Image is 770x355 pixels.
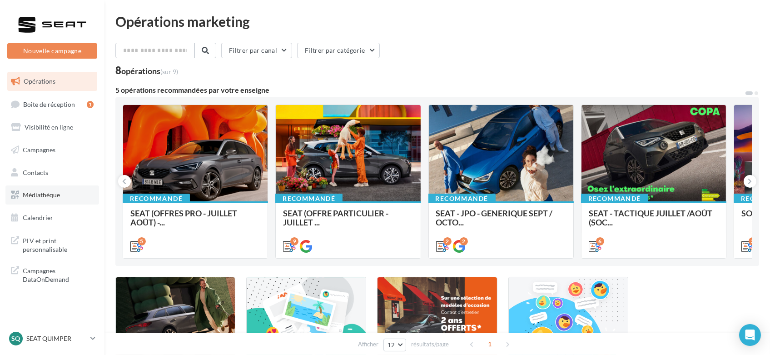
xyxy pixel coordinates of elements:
span: Opérations [24,77,55,85]
div: Recommandé [123,194,190,204]
span: Calendrier [23,214,53,221]
span: SEAT - JPO - GENERIQUE SEPT / OCTO... [436,208,553,227]
a: PLV et print personnalisable [5,231,99,258]
span: SEAT (OFFRES PRO - JUILLET AOÛT) -... [130,208,237,227]
div: Open Intercom Messenger [739,324,761,346]
div: Opérations marketing [115,15,759,28]
div: 5 opérations recommandées par votre enseigne [115,86,745,94]
div: opérations [121,67,178,75]
span: SEAT - TACTIQUE JUILLET /AOÛT (SOC... [589,208,712,227]
button: Nouvelle campagne [7,43,97,59]
a: SQ SEAT QUIMPER [7,330,97,347]
div: 2 [443,237,452,245]
a: Contacts [5,163,99,182]
span: (sur 9) [160,68,178,75]
a: Visibilité en ligne [5,118,99,137]
div: 6 [596,237,604,245]
span: 12 [387,341,395,349]
div: 5 [138,237,146,245]
div: Recommandé [428,194,496,204]
a: Médiathèque [5,185,99,205]
span: résultats/page [411,340,449,349]
a: Boîte de réception1 [5,95,99,114]
span: Campagnes [23,146,55,154]
span: SQ [12,334,20,343]
div: 8 [115,65,178,75]
div: 1 [87,101,94,108]
a: Opérations [5,72,99,91]
span: 1 [482,337,497,351]
span: Campagnes DataOnDemand [23,265,94,284]
a: Calendrier [5,208,99,227]
span: PLV et print personnalisable [23,235,94,254]
span: SEAT (OFFRE PARTICULIER - JUILLET ... [283,208,388,227]
div: 9 [290,237,298,245]
button: Filtrer par canal [221,43,292,58]
a: Campagnes DataOnDemand [5,261,99,288]
button: 12 [383,339,407,351]
div: 2 [460,237,468,245]
span: Visibilité en ligne [25,123,73,131]
button: Filtrer par catégorie [297,43,380,58]
span: Boîte de réception [23,100,75,108]
div: Recommandé [581,194,648,204]
span: Contacts [23,168,48,176]
span: Médiathèque [23,191,60,199]
div: 3 [749,237,757,245]
p: SEAT QUIMPER [26,334,87,343]
a: Campagnes [5,140,99,160]
div: Recommandé [275,194,343,204]
span: Afficher [358,340,378,349]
